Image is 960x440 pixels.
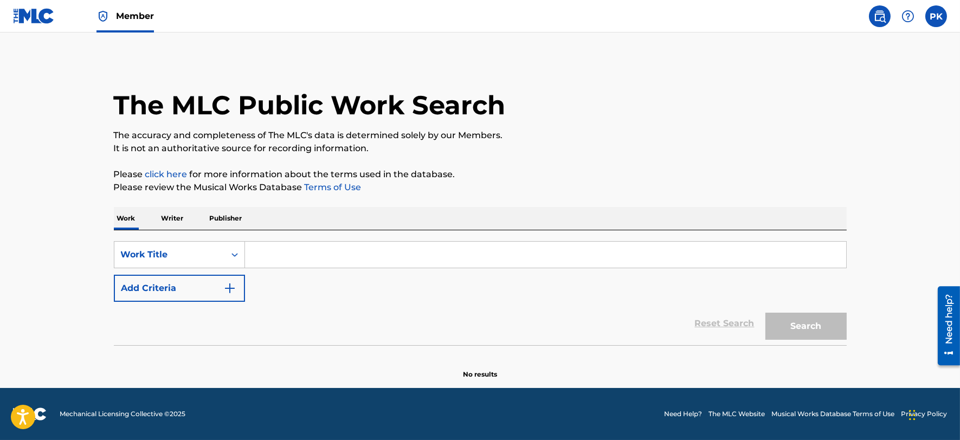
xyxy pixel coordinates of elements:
span: Member [116,10,154,22]
img: 9d2ae6d4665cec9f34b9.svg [223,282,236,295]
p: No results [463,357,497,379]
h1: The MLC Public Work Search [114,89,506,121]
a: Need Help? [664,409,702,419]
img: help [901,10,914,23]
p: Please review the Musical Works Database [114,181,847,194]
img: MLC Logo [13,8,55,24]
iframe: Chat Widget [906,388,960,440]
div: User Menu [925,5,947,27]
button: Add Criteria [114,275,245,302]
a: Musical Works Database Terms of Use [771,409,894,419]
p: The accuracy and completeness of The MLC's data is determined solely by our Members. [114,129,847,142]
img: logo [13,407,47,420]
div: Drag [909,399,916,431]
span: Mechanical Licensing Collective © 2025 [60,409,185,419]
img: search [873,10,886,23]
p: Please for more information about the terms used in the database. [114,168,847,181]
a: Public Search [869,5,891,27]
p: Writer [158,207,187,230]
p: Work [114,207,139,230]
img: Top Rightsholder [96,10,109,23]
p: It is not an authoritative source for recording information. [114,142,847,155]
form: Search Form [114,241,847,345]
div: Help [897,5,919,27]
a: The MLC Website [708,409,765,419]
iframe: Resource Center [930,282,960,369]
a: click here [145,169,188,179]
a: Terms of Use [302,182,362,192]
div: Work Title [121,248,218,261]
p: Publisher [207,207,246,230]
a: Privacy Policy [901,409,947,419]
